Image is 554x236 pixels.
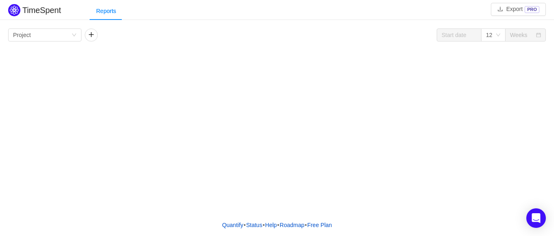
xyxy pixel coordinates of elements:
[510,29,528,41] div: Weeks
[222,219,244,231] a: Quantify
[263,222,265,228] span: •
[246,219,263,231] a: Status
[536,33,541,38] i: icon: calendar
[496,33,501,38] i: icon: down
[277,222,279,228] span: •
[85,28,98,42] button: icon: plus
[72,33,77,38] i: icon: down
[13,29,31,41] div: Project
[437,28,481,42] input: Start date
[486,29,492,41] div: 12
[491,3,546,16] button: icon: downloadExportPRO
[8,4,20,16] img: Quantify logo
[526,208,546,228] div: Open Intercom Messenger
[279,219,305,231] a: Roadmap
[307,219,332,231] button: Free Plan
[305,222,307,228] span: •
[244,222,246,228] span: •
[265,219,277,231] a: Help
[90,2,123,20] div: Reports
[22,6,61,15] h2: TimeSpent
